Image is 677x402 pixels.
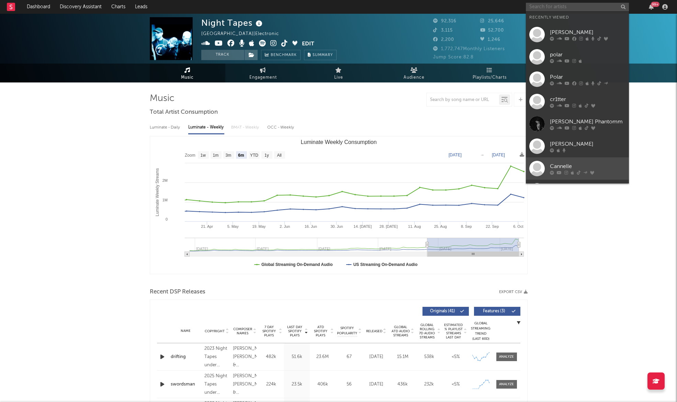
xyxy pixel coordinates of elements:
[260,354,282,360] div: 482k
[433,47,505,51] span: 1,772,747 Monthly Listeners
[200,153,206,158] text: 1w
[201,50,244,60] button: Track
[150,122,181,133] div: Luminate - Daily
[277,153,281,158] text: All
[204,372,229,397] div: 2025 Night Tapes under exclusive license to Nettwerk Music Group Inc.
[480,37,500,42] span: 1,246
[181,74,194,82] span: Music
[408,224,421,228] text: 11. Aug
[473,74,507,82] span: Playlists/Charts
[550,51,625,59] div: polar
[526,157,629,180] a: Cannelle
[526,90,629,113] a: cr1tter
[267,122,295,133] div: OCC - Weekly
[301,64,376,82] a: Live
[486,224,499,228] text: 22. Sep
[376,64,452,82] a: Audience
[330,224,343,228] text: 30. Jun
[651,2,659,7] div: 99 +
[550,73,625,81] div: Polar
[280,224,290,228] text: 2. Jun
[312,325,330,337] span: ATD Spotify Plays
[249,74,277,82] span: Engagement
[271,51,297,59] span: Benchmark
[526,113,629,135] a: [PERSON_NAME] Phantomm
[302,40,314,48] button: Edit
[155,168,159,216] text: Luminate Weekly Streams
[422,307,469,316] button: Originals(41)
[391,325,410,337] span: Global ATD Audio Streams
[337,381,361,388] div: 56
[165,217,167,221] text: 0
[150,108,218,116] span: Total Artist Consumption
[433,28,453,33] span: 3,115
[188,122,224,133] div: Luminate - Weekly
[471,321,491,342] div: Global Streaming Trend (Last 60D)
[233,372,257,397] div: [PERSON_NAME], [PERSON_NAME] & [PERSON_NAME]
[433,37,454,42] span: 2,200
[365,381,388,388] div: [DATE]
[526,3,629,11] input: Search for artists
[526,68,629,90] a: Polar
[550,162,625,170] div: Cannelle
[313,53,333,57] span: Summary
[204,345,229,369] div: 2023 Night Tapes under exclusive license to Nettwerk Music Group Inc.
[478,309,510,313] span: Features ( 3 )
[418,323,437,339] span: Global Rolling 7D Audio Streams
[391,354,414,360] div: 15.1M
[480,19,504,23] span: 25,646
[499,290,528,294] button: Export CSV
[264,153,269,158] text: 1y
[452,64,528,82] a: Playlists/Charts
[526,180,629,202] a: [PERSON_NAME]
[201,30,287,38] div: [GEOGRAPHIC_DATA] | Electronic
[225,64,301,82] a: Engagement
[201,224,213,228] text: 21. Apr
[480,28,504,33] span: 52,700
[301,139,376,145] text: Luminate Weekly Consumption
[480,153,484,157] text: →
[404,74,425,82] span: Audience
[474,307,520,316] button: Features(3)
[238,153,244,158] text: 6m
[201,17,264,29] div: Night Tapes
[150,288,205,296] span: Recent DSP Releases
[171,381,201,388] a: swordsman
[433,19,456,23] span: 92,316
[513,224,523,228] text: 6. Oct
[427,97,499,103] input: Search by song name or URL
[391,381,414,388] div: 436k
[444,381,467,388] div: <5%
[233,327,252,335] span: Composer Names
[449,153,462,157] text: [DATE]
[225,153,231,158] text: 3m
[337,326,357,336] span: Spotify Popularity
[444,323,463,339] span: Estimated % Playlist Streams Last Day
[649,4,654,10] button: 99+
[171,328,201,334] div: Name
[304,224,317,228] text: 16. Jun
[312,354,334,360] div: 23.6M
[418,381,441,388] div: 232k
[312,381,334,388] div: 406k
[461,224,472,228] text: 8. Sep
[162,198,167,202] text: 1M
[365,354,388,360] div: [DATE]
[366,329,382,333] span: Released
[260,381,282,388] div: 224k
[150,136,527,274] svg: Luminate Weekly Consumption
[213,153,218,158] text: 1m
[227,224,239,228] text: 5. May
[433,55,474,59] span: Jump Score: 82.8
[334,74,343,82] span: Live
[550,118,625,126] div: [PERSON_NAME] Phantomm
[171,354,201,360] a: drifting
[261,262,333,267] text: Global Streaming On-Demand Audio
[337,354,361,360] div: 67
[353,224,372,228] text: 14. [DATE]
[379,224,397,228] text: 28. [DATE]
[550,95,625,103] div: cr1tter
[304,50,337,60] button: Summary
